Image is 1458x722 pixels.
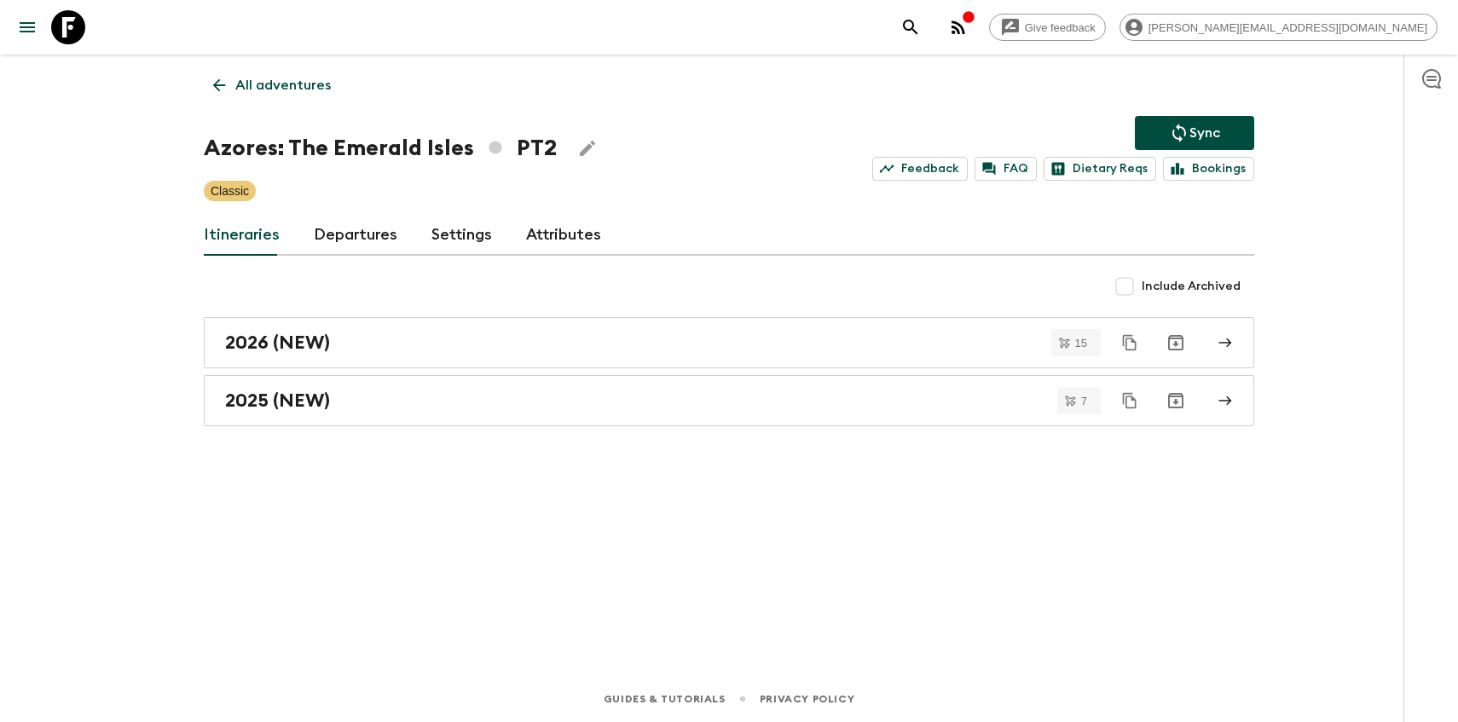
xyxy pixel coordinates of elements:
[431,215,492,256] a: Settings
[1065,338,1097,349] span: 15
[1135,116,1254,150] button: Sync adventure departures to the booking engine
[1114,327,1145,358] button: Duplicate
[1139,21,1437,34] span: [PERSON_NAME][EMAIL_ADDRESS][DOMAIN_NAME]
[204,215,280,256] a: Itineraries
[894,10,928,44] button: search adventures
[1015,21,1105,34] span: Give feedback
[314,215,397,256] a: Departures
[10,10,44,44] button: menu
[204,375,1254,426] a: 2025 (NEW)
[526,215,601,256] a: Attributes
[1071,396,1097,407] span: 7
[1189,123,1220,143] p: Sync
[211,182,249,199] p: Classic
[1159,384,1193,418] button: Archive
[204,317,1254,368] a: 2026 (NEW)
[872,157,968,181] a: Feedback
[604,690,726,708] a: Guides & Tutorials
[225,390,330,412] h2: 2025 (NEW)
[204,131,557,165] h1: Azores: The Emerald Isles PT2
[1142,278,1241,295] span: Include Archived
[1044,157,1156,181] a: Dietary Reqs
[1114,385,1145,416] button: Duplicate
[204,68,340,102] a: All adventures
[989,14,1106,41] a: Give feedback
[760,690,854,708] a: Privacy Policy
[975,157,1037,181] a: FAQ
[1163,157,1254,181] a: Bookings
[1159,326,1193,360] button: Archive
[570,131,605,165] button: Edit Adventure Title
[235,75,331,95] p: All adventures
[1120,14,1438,41] div: [PERSON_NAME][EMAIL_ADDRESS][DOMAIN_NAME]
[225,332,330,354] h2: 2026 (NEW)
